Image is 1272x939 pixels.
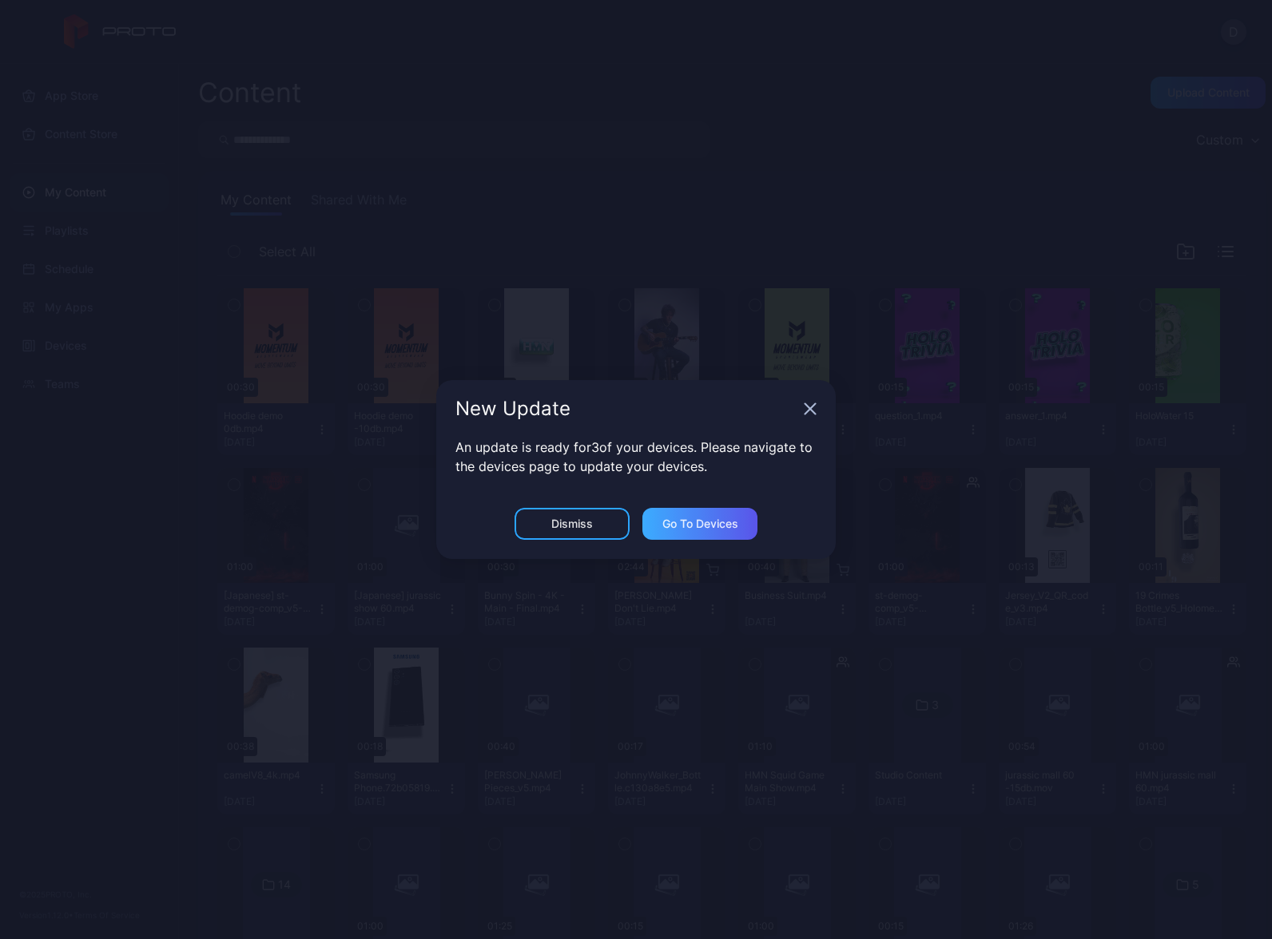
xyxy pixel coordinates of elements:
div: New Update [455,399,797,418]
p: An update is ready for 3 of your devices. Please navigate to the devices page to update your devi... [455,438,817,476]
button: Dismiss [515,508,630,540]
div: Go to devices [662,517,738,530]
div: Dismiss [551,517,593,530]
button: Go to devices [642,508,757,540]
